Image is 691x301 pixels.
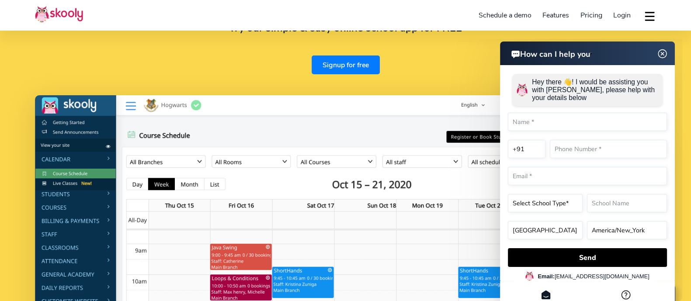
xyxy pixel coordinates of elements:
button: dropdown menu [643,6,656,26]
a: Signup for free [312,55,380,74]
span: Login [613,10,631,20]
a: Pricing [575,8,608,22]
a: Schedule a demo [473,8,537,22]
a: Login [608,8,636,22]
span: Pricing [580,10,602,20]
a: Features [537,8,575,22]
img: Skooly [35,6,83,23]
